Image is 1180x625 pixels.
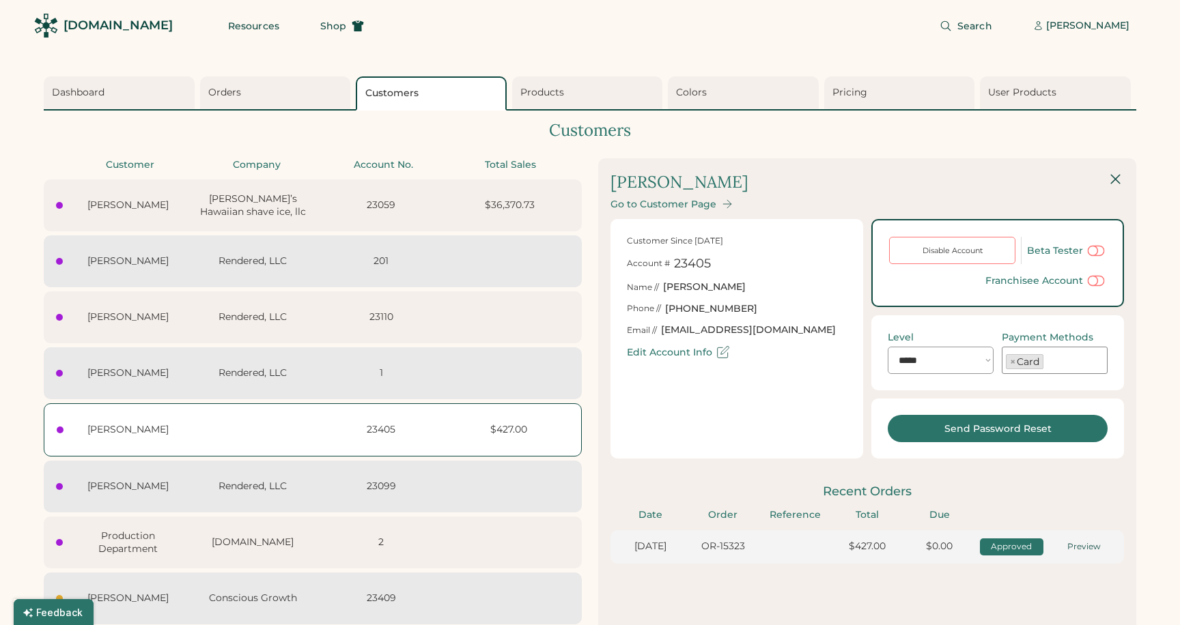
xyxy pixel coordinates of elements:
div: 23110 [321,310,441,324]
button: Send Password Reset [888,415,1108,442]
div: $0.00 [908,540,972,553]
div: Products [520,86,659,100]
div: [DOMAIN_NAME] [193,536,313,549]
div: Last seen Sep 17, 25 at 10:01 am [56,483,63,490]
div: Account # [627,258,670,270]
li: Card [1006,354,1043,369]
div: [PERSON_NAME] [71,592,184,605]
button: Disable Account [889,237,1015,264]
div: [PERSON_NAME] [71,366,184,380]
div: Franchisee Account [985,275,1083,287]
div: OR-15323 [691,540,755,553]
div: Edit Account Info [627,347,712,358]
div: [DOMAIN_NAME] [64,17,173,34]
div: Payment Methods [1002,332,1093,343]
button: Shop [304,12,380,40]
div: [PERSON_NAME] [1046,19,1129,33]
button: Search [923,12,1009,40]
div: Email // [627,325,657,336]
div: 23409 [321,592,441,605]
span: Search [957,21,992,31]
div: [PERSON_NAME] [71,199,184,212]
div: Colors [676,86,815,100]
div: 2 [321,536,441,549]
div: Phone // [627,303,661,315]
div: 23405 [674,255,711,272]
div: [PERSON_NAME] [71,480,184,493]
div: Due [908,508,972,522]
div: $427.00 [449,423,570,437]
div: [PERSON_NAME] [72,423,185,437]
div: [PERSON_NAME] [663,280,746,294]
div: Name // [627,282,659,293]
div: Customers [44,119,1136,142]
div: Last seen Sep 17, 25 at 11:28 am [56,258,63,265]
div: Beta Tester [1027,245,1083,257]
div: Last seen Sep 17, 25 at 11:43 am [56,202,63,209]
div: Rendered, LLC [193,480,313,493]
div: Account No. [324,158,443,172]
div: Date [619,508,683,522]
div: User Products [988,86,1127,100]
img: Rendered Logo - Screens [34,14,58,38]
div: Customer [71,158,190,172]
div: [PHONE_NUMBER] [665,302,757,316]
div: [DATE] [619,540,683,553]
div: Rendered, LLC [193,255,313,268]
div: Order [691,508,755,522]
div: Reference [763,508,827,522]
div: [PERSON_NAME] [610,171,748,194]
iframe: Front Chat [1115,564,1174,622]
div: [PERSON_NAME] [71,310,184,324]
div: Preview [1052,541,1116,553]
div: Company [198,158,317,172]
div: Last seen Sep 17, 25 at 10:09 am [57,426,64,433]
div: Customers [365,87,501,100]
div: Pricing [832,86,971,100]
div: 1 [321,366,441,380]
div: [PERSON_NAME]’s Hawaiian shave ice, llc [193,192,313,219]
div: Approved [980,541,1044,553]
div: Dashboard [52,86,191,100]
div: $36,370.73 [449,199,570,212]
div: Go to Customer Page [610,199,716,210]
button: Resources [212,12,296,40]
div: $427.00 [835,540,899,553]
span: Shop [320,21,346,31]
div: Orders [208,86,347,100]
div: Last seen Sep 17, 25 at 11:00 am [56,370,63,377]
div: Total [835,508,899,522]
div: Level [888,332,914,343]
div: Rendered, LLC [193,310,313,324]
div: [PERSON_NAME] [71,255,184,268]
div: 23059 [321,199,441,212]
div: Customer Since [DATE] [627,235,723,247]
div: Last seen today at 10:41 am [56,595,63,602]
div: Last seen Sep 17, 25 at 8:59 am [56,539,63,546]
div: 201 [321,255,441,268]
div: Recent Orders [610,483,1124,500]
div: Last seen Sep 17, 25 at 11:21 am [56,314,63,321]
div: Production Department [71,529,184,556]
div: 23099 [321,480,441,493]
span: × [1010,357,1015,366]
div: Conscious Growth [193,592,313,605]
div: [EMAIL_ADDRESS][DOMAIN_NAME] [661,323,836,337]
div: Rendered, LLC [193,366,313,380]
div: Total Sales [451,158,570,172]
button: Use this to limit an account deleting, copying, or editing products in their "My Products" page [1086,272,1106,289]
div: 23405 [321,423,441,437]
